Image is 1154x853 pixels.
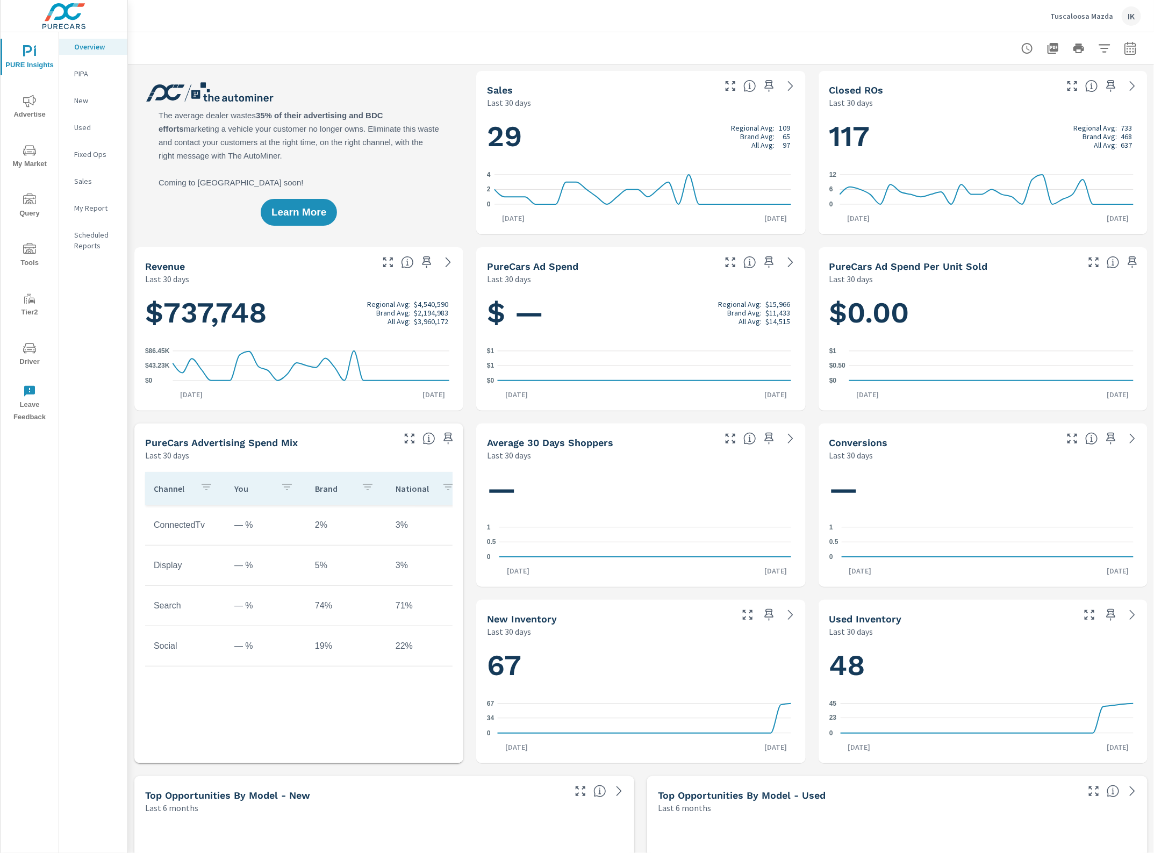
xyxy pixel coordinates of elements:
[306,552,387,579] td: 5%
[145,790,310,801] h5: Top Opportunities by Model - New
[145,347,170,355] text: $86.45K
[414,309,448,317] p: $2,194,983
[1073,124,1117,132] p: Regional Avg:
[757,389,795,400] p: [DATE]
[727,309,762,317] p: Brand Avg:
[1121,124,1133,132] p: 733
[829,171,837,178] text: 12
[487,200,491,208] text: 0
[306,633,387,660] td: 19%
[829,539,838,546] text: 0.5
[499,565,537,576] p: [DATE]
[829,295,1137,331] h1: $0.00
[1083,132,1117,141] p: Brand Avg:
[829,524,833,531] text: 1
[1124,77,1141,95] a: See more details in report
[145,273,189,285] p: Last 30 days
[145,437,298,448] h5: PureCars Advertising Spend Mix
[74,95,119,106] p: New
[757,213,795,224] p: [DATE]
[829,553,833,561] text: 0
[829,84,884,96] h5: Closed ROs
[783,141,791,149] p: 97
[658,790,826,801] h5: Top Opportunities by Model - Used
[1050,11,1113,21] p: Tuscaloosa Mazda
[74,203,119,213] p: My Report
[59,173,127,189] div: Sales
[829,613,902,625] h5: Used Inventory
[145,552,226,579] td: Display
[4,193,55,220] span: Query
[761,77,778,95] span: Save this to your personalized report
[422,432,435,445] span: This table looks at how you compare to the amount of budget you spend per channel as opposed to y...
[829,347,837,355] text: $1
[226,552,306,579] td: — %
[145,261,185,272] h5: Revenue
[743,80,756,92] span: Number of vehicles sold by the dealership over the selected date range. [Source: This data is sou...
[261,199,337,226] button: Learn More
[226,592,306,619] td: — %
[1124,606,1141,623] a: See more details in report
[829,273,873,285] p: Last 30 days
[74,41,119,52] p: Overview
[145,362,170,370] text: $43.23K
[494,213,532,224] p: [DATE]
[829,714,837,722] text: 23
[1121,132,1133,141] p: 468
[414,317,448,326] p: $3,960,172
[1124,254,1141,271] span: Save this to your personalized report
[315,483,353,494] p: Brand
[487,729,491,737] text: 0
[145,592,226,619] td: Search
[145,295,453,331] h1: $737,748
[415,389,453,400] p: [DATE]
[1102,77,1120,95] span: Save this to your personalized report
[367,300,411,309] p: Regional Avg:
[1042,38,1064,59] button: "Export Report to PDF"
[1122,6,1141,26] div: IK
[487,186,491,193] text: 2
[487,714,494,722] text: 34
[74,176,119,187] p: Sales
[173,389,210,400] p: [DATE]
[1121,141,1133,149] p: 637
[418,254,435,271] span: Save this to your personalized report
[154,483,191,494] p: Channel
[732,124,775,132] p: Regional Avg:
[271,207,326,217] span: Learn More
[849,389,886,400] p: [DATE]
[487,261,578,272] h5: PureCars Ad Spend
[593,785,606,798] span: Find the biggest opportunities within your model lineup by seeing how each model is selling in yo...
[145,801,198,814] p: Last 6 months
[761,606,778,623] span: Save this to your personalized report
[59,200,127,216] div: My Report
[1081,606,1098,623] button: Make Fullscreen
[739,606,756,623] button: Make Fullscreen
[572,783,589,800] button: Make Fullscreen
[841,742,878,752] p: [DATE]
[757,742,795,752] p: [DATE]
[829,729,833,737] text: 0
[761,254,778,271] span: Save this to your personalized report
[59,39,127,55] div: Overview
[782,254,799,271] a: See more details in report
[487,539,496,546] text: 0.5
[487,449,531,462] p: Last 30 days
[487,524,491,531] text: 1
[743,256,756,269] span: Total cost of media for all PureCars channels for the selected dealership group over the selected...
[306,512,387,539] td: 2%
[829,449,873,462] p: Last 30 days
[4,144,55,170] span: My Market
[739,317,762,326] p: All Avg:
[396,483,433,494] p: National
[829,186,833,193] text: 6
[1102,606,1120,623] span: Save this to your personalized report
[487,625,531,638] p: Last 30 days
[1120,38,1141,59] button: Select Date Range
[1085,783,1102,800] button: Make Fullscreen
[145,512,226,539] td: ConnectedTv
[487,347,494,355] text: $1
[59,66,127,82] div: PIPA
[487,295,794,331] h1: $ —
[487,171,491,178] text: 4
